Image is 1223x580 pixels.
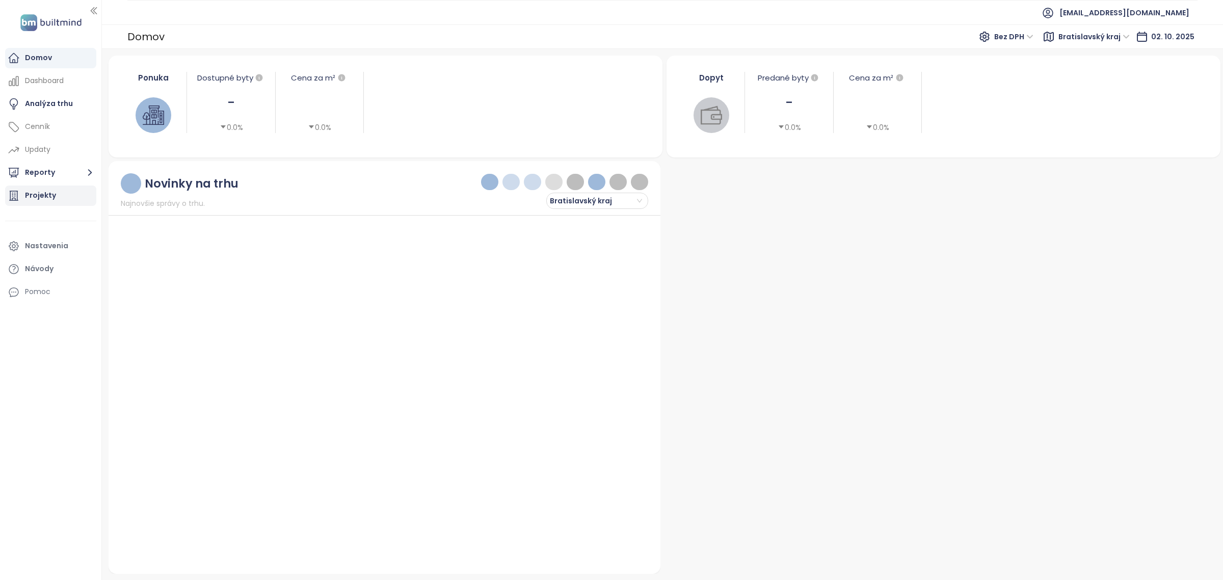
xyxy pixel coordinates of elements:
div: 0.0% [866,122,889,133]
span: caret-down [778,123,785,130]
div: 0.0% [778,122,801,133]
span: Najnovšie správy o trhu. [121,198,205,209]
a: Cenník [5,117,96,137]
span: caret-down [308,123,315,130]
div: Projekty [25,189,56,202]
img: home-dark-blue.png [528,177,537,187]
span: 02. 10. 2025 [1151,32,1194,42]
a: Updaty [5,140,96,160]
span: Bratislavský kraj [1058,29,1130,44]
img: trophy-dark-blue.png [507,177,516,187]
span: caret-down [866,123,873,130]
div: Dopyt [684,72,740,84]
div: Domov [25,51,52,64]
div: Cenník [25,120,50,133]
div: Dashboard [25,74,64,87]
div: Pomoc [25,285,50,298]
div: 0.0% [220,122,243,133]
div: - [750,92,828,113]
div: Predané byty [750,72,828,84]
div: Nastavenia [25,240,68,252]
a: Domov [5,48,96,68]
img: information-circle.png [635,177,644,187]
a: Návody [5,259,96,279]
div: Analýza trhu [25,97,73,110]
div: - [192,92,270,113]
button: Reporty [5,163,96,183]
img: wallet-dark-grey.png [571,177,580,187]
span: [EMAIL_ADDRESS][DOMAIN_NAME] [1059,1,1189,25]
div: Ponuka [126,72,182,84]
div: Dostupné byty [192,72,270,84]
div: Návody [25,262,54,275]
img: wallet [701,104,722,126]
div: Cena za m² [291,72,335,84]
img: house [143,104,164,126]
span: Bratislavský kraj [550,193,642,208]
a: Projekty [5,186,96,206]
a: Analýza trhu [5,94,96,114]
img: ruler [124,177,137,190]
img: price-increases.png [592,177,601,187]
img: price-tag-grey.png [549,177,559,187]
a: Nastavenia [5,236,96,256]
div: Domov [127,27,165,47]
div: Novinky na trhu [145,177,238,190]
div: 0.0% [308,122,331,133]
img: logo [17,12,85,33]
img: price-decreases.png [614,177,623,187]
img: price-tag-dark-blue.png [485,177,494,187]
span: Bez DPH [994,29,1033,44]
a: Dashboard [5,71,96,91]
span: caret-down [220,123,227,130]
div: Updaty [25,143,50,156]
div: Cena za m² [839,72,916,84]
div: Pomoc [5,282,96,302]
